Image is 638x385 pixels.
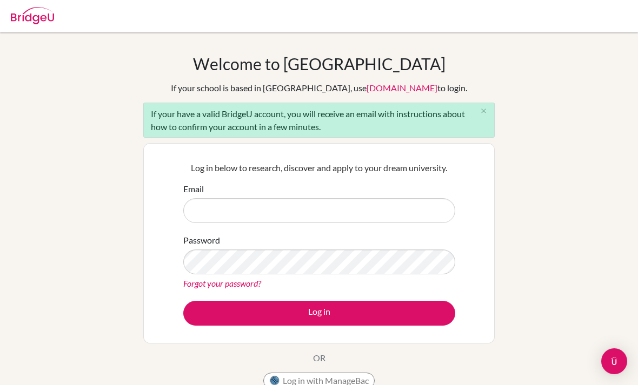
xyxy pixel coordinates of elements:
div: If your school is based in [GEOGRAPHIC_DATA], use to login. [171,82,467,94]
img: Bridge-U [11,7,54,24]
button: Log in [183,301,455,326]
a: [DOMAIN_NAME] [367,83,437,93]
a: Forgot your password? [183,278,261,288]
h1: Welcome to [GEOGRAPHIC_DATA] [193,54,446,73]
button: Close [473,103,494,119]
p: OR [313,352,325,364]
label: Email [183,183,204,195]
div: If your have a valid BridgeU account, you will receive an email with instructions about how to co... [143,103,495,138]
div: Open Intercom Messenger [601,348,627,374]
i: close [480,107,488,115]
label: Password [183,234,220,247]
p: Log in below to research, discover and apply to your dream university. [183,161,455,174]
